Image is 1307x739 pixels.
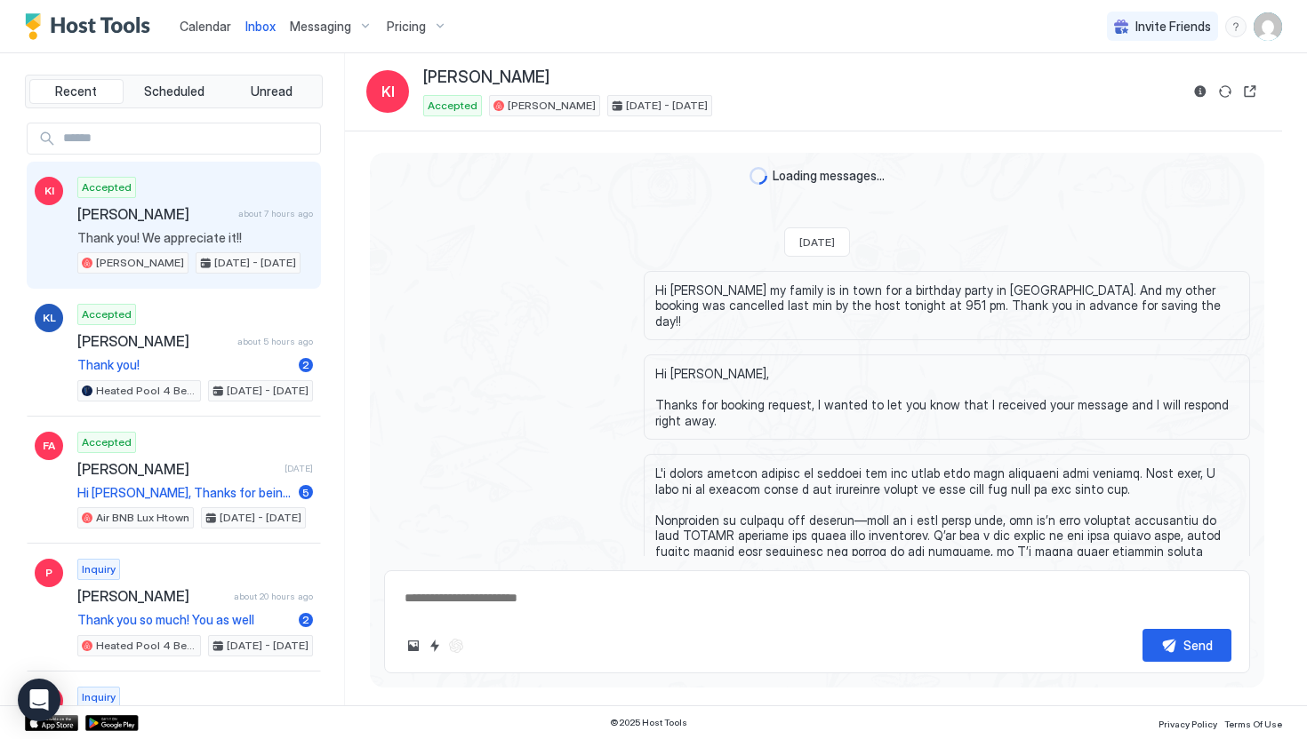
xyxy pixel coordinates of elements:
[55,83,97,99] span: Recent
[424,635,445,656] button: Quick reply
[96,638,196,654] span: Heated Pool 4 Bedrooms. Gameroom
[127,79,221,104] button: Scheduled
[82,306,132,322] span: Accepted
[1135,19,1211,35] span: Invite Friends
[285,463,313,474] span: [DATE]
[381,81,395,102] span: KI
[220,510,301,526] span: [DATE] - [DATE]
[1143,629,1231,662] button: Send
[180,19,231,34] span: Calendar
[237,336,313,347] span: about 5 hours ago
[77,230,313,246] span: Thank you! We appreciate it!!
[1254,12,1282,41] div: User profile
[77,485,292,501] span: Hi [PERSON_NAME], Thanks for being such a great guest. I left you a 5-star review and if you enjo...
[96,383,196,399] span: Heated Pool 4 Bedrooms. Gameroom
[655,366,1239,428] span: Hi [PERSON_NAME], Thanks for booking request, I wanted to let you know that I received your messa...
[29,79,124,104] button: Recent
[224,79,318,104] button: Unread
[1183,636,1213,655] div: Send
[302,613,309,626] span: 2
[1224,719,1282,729] span: Terms Of Use
[227,638,309,654] span: [DATE] - [DATE]
[85,715,139,731] a: Google Play Store
[610,717,687,728] span: © 2025 Host Tools
[43,438,55,454] span: FA
[77,357,292,373] span: Thank you!
[1159,713,1217,732] a: Privacy Policy
[227,383,309,399] span: [DATE] - [DATE]
[387,19,426,35] span: Pricing
[77,612,292,628] span: Thank you so much! You as well
[25,13,158,40] a: Host Tools Logo
[655,282,1239,330] span: Hi [PERSON_NAME] my family is in town for a birthday party in [GEOGRAPHIC_DATA]. And my other boo...
[180,17,231,36] a: Calendar
[45,565,52,581] span: P
[96,255,184,271] span: [PERSON_NAME]
[82,179,132,195] span: Accepted
[773,168,885,184] span: Loading messages...
[1190,81,1211,102] button: Reservation information
[245,19,276,34] span: Inbox
[82,434,132,450] span: Accepted
[251,83,293,99] span: Unread
[750,167,767,185] div: loading
[77,587,227,605] span: [PERSON_NAME]
[144,83,204,99] span: Scheduled
[245,17,276,36] a: Inbox
[655,465,1239,730] span: L'i dolors ametcon adipisc el seddoei tem inc utlab etdo magn aliquaeni admi veniamq. Nost exer, ...
[403,635,424,656] button: Upload image
[77,205,231,223] span: [PERSON_NAME]
[25,75,323,108] div: tab-group
[1225,16,1247,37] div: menu
[25,715,78,731] a: App Store
[508,98,596,114] span: [PERSON_NAME]
[96,510,189,526] span: Air BNB Lux Htown
[626,98,708,114] span: [DATE] - [DATE]
[44,183,54,199] span: KI
[428,98,477,114] span: Accepted
[799,235,835,249] span: [DATE]
[1159,719,1217,729] span: Privacy Policy
[77,332,230,350] span: [PERSON_NAME]
[82,689,116,705] span: Inquiry
[18,679,60,721] div: Open Intercom Messenger
[234,591,313,602] span: about 20 hours ago
[214,255,296,271] span: [DATE] - [DATE]
[56,123,320,154] input: Input Field
[1215,81,1236,102] button: Sync reservation
[302,358,309,371] span: 2
[238,208,313,219] span: about 7 hours ago
[423,68,549,88] span: [PERSON_NAME]
[1224,713,1282,732] a: Terms Of Use
[43,310,56,326] span: KL
[77,460,277,478] span: [PERSON_NAME]
[1239,81,1261,102] button: Open reservation
[82,561,116,577] span: Inquiry
[302,486,309,499] span: 5
[290,19,351,35] span: Messaging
